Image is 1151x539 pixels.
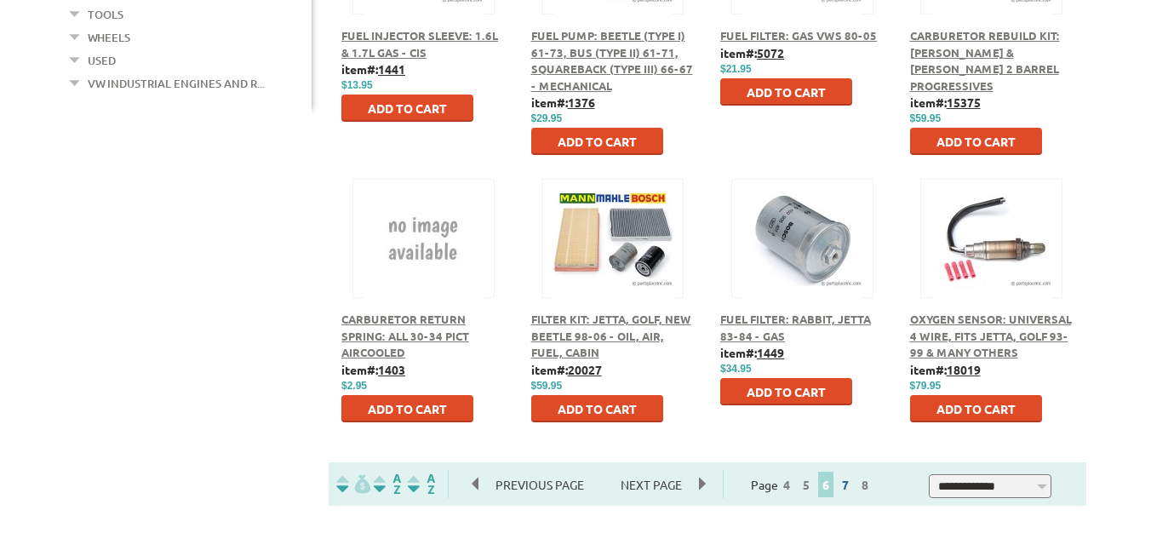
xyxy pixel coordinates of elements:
u: 1449 [757,345,784,360]
span: Add to Cart [558,401,637,416]
u: 5072 [757,45,784,60]
a: 8 [857,477,873,492]
span: $29.95 [531,112,563,124]
img: filterpricelow.svg [336,474,370,494]
a: Next Page [604,477,699,492]
div: Page [723,470,902,498]
a: Fuel Pump: Beetle (Type I) 61-73, Bus (Type II) 61-71, Squareback (Type III) 66-67 - Mechanical [531,28,693,93]
u: 20027 [568,362,602,377]
a: VW Industrial Engines and R... [88,72,265,95]
b: item#: [341,362,405,377]
span: Add to Cart [558,134,637,149]
b: item#: [720,45,784,60]
b: item#: [341,61,405,77]
span: $2.95 [341,380,367,392]
a: Tools [88,3,123,26]
button: Add to Cart [531,395,663,422]
u: 1376 [568,95,595,110]
u: 15375 [947,95,981,110]
button: Add to Cart [720,378,852,405]
u: 1403 [378,362,405,377]
button: Add to Cart [720,78,852,106]
a: Previous Page [472,477,604,492]
span: Add to Cart [368,401,447,416]
img: Sort by Sales Rank [404,474,438,494]
b: item#: [531,362,602,377]
span: $13.95 [341,79,373,91]
span: $59.95 [531,380,563,392]
span: Add to Cart [747,384,826,399]
a: Used [88,49,116,72]
a: Fuel Filter: Gas VWs 80-05 [720,28,877,43]
a: 5 [799,477,814,492]
button: Add to Cart [910,395,1042,422]
button: Add to Cart [341,395,473,422]
a: Carburetor Rebuild Kit: [PERSON_NAME] & [PERSON_NAME] 2 Barrel Progressives [910,28,1060,93]
button: Add to Cart [341,95,473,122]
button: Add to Cart [910,128,1042,155]
img: Sort by Headline [370,474,404,494]
span: Add to Cart [936,134,1016,149]
u: 1441 [378,61,405,77]
span: 6 [818,472,833,497]
a: Carburetor Return Spring: All 30-34 Pict Aircooled [341,312,469,359]
a: Wheels [88,26,130,49]
span: Add to Cart [747,84,826,100]
a: Oxygen Sensor: Universal 4 Wire, fits Jetta, Golf 93-99 & Many Others [910,312,1072,359]
span: Add to Cart [368,100,447,116]
b: item#: [531,95,595,110]
b: item#: [910,95,981,110]
button: Add to Cart [531,128,663,155]
span: $21.95 [720,63,752,75]
a: Fuel Filter: Rabbit, Jetta 83-84 - Gas [720,312,871,343]
b: item#: [720,345,784,360]
span: $34.95 [720,363,752,375]
a: Filter Kit: Jetta, Golf, New Beetle 98-06 - Oil, Air, Fuel, Cabin [531,312,691,359]
span: Next Page [604,472,699,497]
span: $79.95 [910,380,942,392]
span: $59.95 [910,112,942,124]
a: Fuel Injector Sleeve: 1.6L & 1.7L Gas - CIS [341,28,498,60]
a: 4 [779,477,794,492]
span: Previous Page [478,472,601,497]
span: Add to Cart [936,401,1016,416]
b: item#: [910,362,981,377]
a: 7 [838,477,853,492]
u: 18019 [947,362,981,377]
